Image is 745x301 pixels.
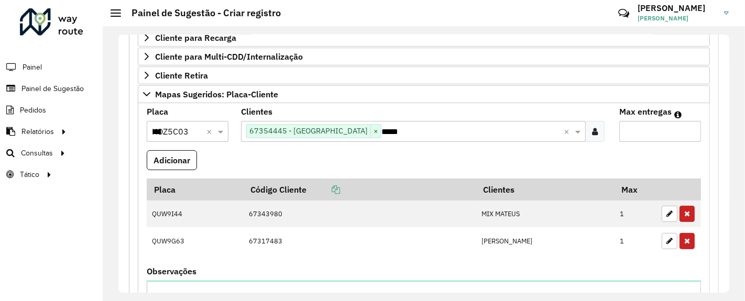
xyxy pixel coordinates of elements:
[241,105,272,118] label: Clientes
[155,34,236,42] span: Cliente para Recarga
[155,71,208,80] span: Cliente Retira
[138,48,710,65] a: Cliente para Multi-CDD/Internalização
[674,110,682,119] em: Máximo de clientes que serão colocados na mesma rota com os clientes informados
[20,105,46,116] span: Pedidos
[21,83,84,94] span: Painel de Sugestão
[138,29,710,47] a: Cliente para Recarga
[615,179,656,200] th: Max
[619,105,672,118] label: Max entregas
[476,200,614,228] td: MIX MATEUS
[21,148,53,159] span: Consultas
[138,85,710,103] a: Mapas Sugeridos: Placa-Cliente
[121,7,281,19] h2: Painel de Sugestão - Criar registro
[147,105,168,118] label: Placa
[21,126,54,137] span: Relatórios
[370,125,381,138] span: ×
[476,179,614,200] th: Clientes
[23,62,42,73] span: Painel
[147,179,244,200] th: Placa
[147,200,244,228] td: QUW9I44
[147,150,197,170] button: Adicionar
[244,227,476,254] td: 67317483
[155,90,278,98] span: Mapas Sugeridos: Placa-Cliente
[615,200,656,228] td: 1
[155,52,303,61] span: Cliente para Multi-CDD/Internalização
[247,125,370,137] span: 67354445 - [GEOGRAPHIC_DATA]
[244,179,476,200] th: Código Cliente
[138,66,710,84] a: Cliente Retira
[147,265,196,277] label: Observações
[147,227,244,254] td: QUW9G63
[638,3,716,13] h3: [PERSON_NAME]
[564,125,573,138] span: Clear all
[612,2,635,25] a: Contato Rápido
[615,227,656,254] td: 1
[20,169,39,180] span: Tático
[306,184,340,195] a: Copiar
[638,14,716,23] span: [PERSON_NAME]
[476,227,614,254] td: [PERSON_NAME]
[206,125,215,138] span: Clear all
[244,200,476,228] td: 67343980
